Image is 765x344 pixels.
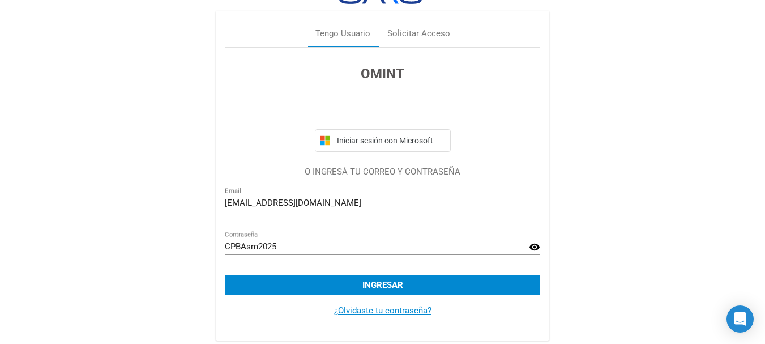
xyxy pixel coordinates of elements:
button: Iniciar sesión con Microsoft [315,129,451,152]
div: Open Intercom Messenger [726,305,754,333]
h3: OMINT [225,63,540,84]
mat-icon: visibility [529,240,540,254]
span: Iniciar sesión con Microsoft [335,136,446,145]
a: ¿Olvidaste tu contraseña? [334,305,431,316]
iframe: Botón de Acceder con Google [309,96,456,121]
div: Solicitar Acceso [387,27,450,40]
p: O INGRESÁ TU CORREO Y CONTRASEÑA [225,165,540,179]
div: Tengo Usuario [315,27,370,40]
button: Ingresar [225,275,540,295]
span: Ingresar [362,280,403,290]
